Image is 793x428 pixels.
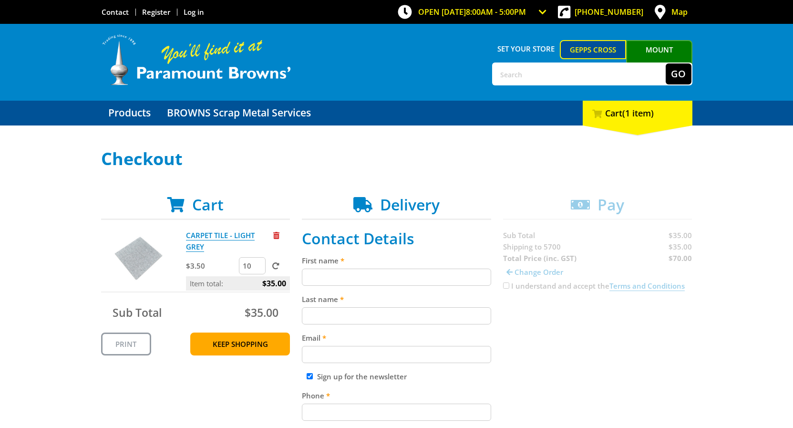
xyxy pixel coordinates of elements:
p: $3.50 [186,260,237,271]
label: Sign up for the newsletter [317,372,407,381]
a: Gepps Cross [560,40,626,59]
a: Go to the Contact page [102,7,129,17]
h2: Contact Details [302,230,491,248]
button: Go [666,63,691,84]
a: Log in [184,7,204,17]
p: Item total: [186,276,290,291]
a: Remove from cart [273,230,279,240]
span: $35.00 [262,276,286,291]
span: Cart [192,194,224,215]
span: Set your store [492,40,560,57]
label: Email [302,332,491,344]
a: CARPET TILE - LIGHT GREY [186,230,255,252]
img: Paramount Browns' [101,33,292,86]
a: Go to the Products page [101,101,158,125]
input: Please enter your email address. [302,346,491,363]
a: Mount [PERSON_NAME] [626,40,692,76]
input: Please enter your last name. [302,307,491,324]
input: Search [493,63,666,84]
span: Delivery [380,194,440,215]
label: Phone [302,390,491,401]
h1: Checkout [101,149,692,168]
a: Go to the registration page [142,7,170,17]
label: Last name [302,293,491,305]
label: First name [302,255,491,266]
a: Keep Shopping [190,333,290,355]
span: Sub Total [113,305,162,320]
span: OPEN [DATE] [418,7,526,17]
input: Please enter your first name. [302,269,491,286]
div: Cart [583,101,692,125]
span: (1 item) [622,107,654,119]
a: Print [101,333,151,355]
img: CARPET TILE - LIGHT GREY [110,230,167,287]
a: Go to the BROWNS Scrap Metal Services page [160,101,318,125]
span: 8:00am - 5:00pm [466,7,526,17]
span: $35.00 [245,305,278,320]
input: Please enter your telephone number. [302,404,491,421]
